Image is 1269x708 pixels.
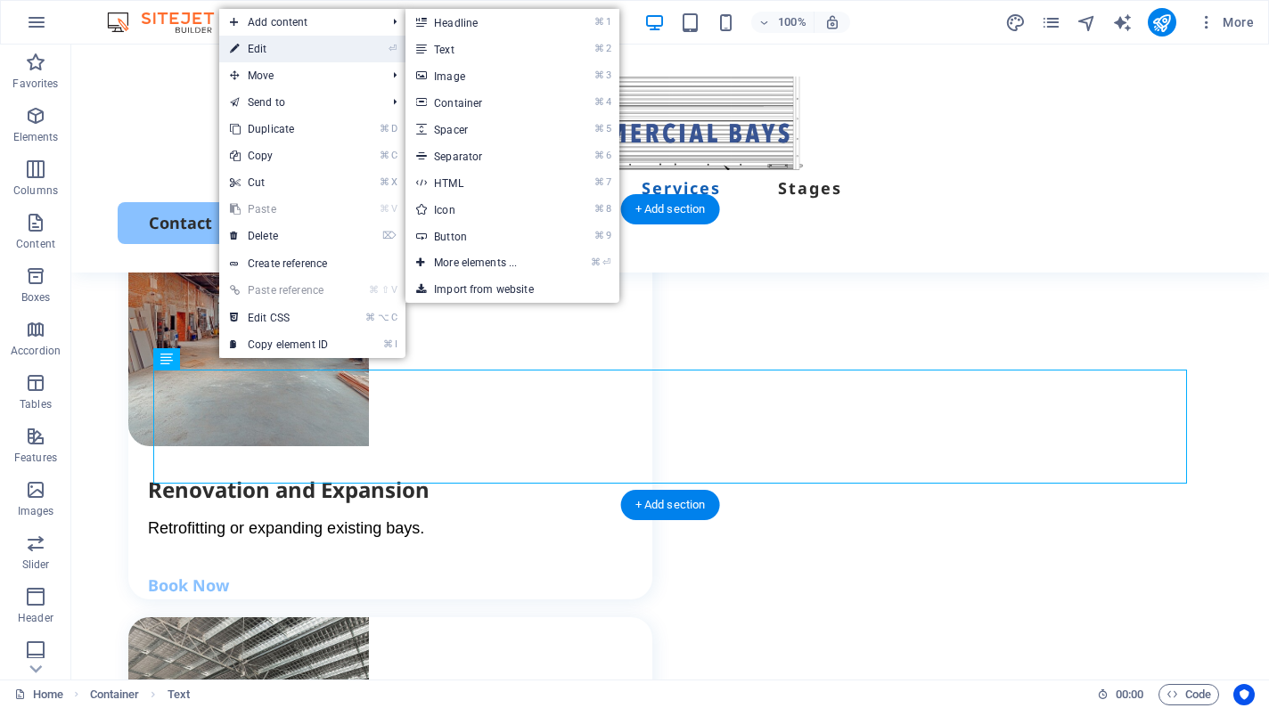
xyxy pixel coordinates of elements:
[594,203,604,215] i: ⌘
[391,203,397,215] i: V
[405,62,553,89] a: ⌘3Image
[1191,8,1261,37] button: More
[405,249,553,276] a: ⌘⏎More elements ...
[391,284,397,296] i: V
[621,194,720,224] div: + Add section
[219,9,379,36] span: Add content
[606,69,610,81] i: 3
[90,684,140,705] span: Click to select. Double-click to edit
[11,344,61,358] p: Accordion
[391,123,397,134] i: D
[594,123,604,134] i: ⌘
[1158,684,1219,705] button: Code
[1151,12,1172,33] i: Publish
[1077,12,1097,33] i: Navigator
[14,451,57,465] p: Features
[219,36,339,62] a: ⏎Edit
[219,89,379,116] a: Send to
[594,230,604,241] i: ⌘
[602,256,610,268] i: ⏎
[219,196,339,223] a: ⌘VPaste
[380,176,389,188] i: ⌘
[18,611,53,625] p: Header
[1167,684,1211,705] span: Code
[824,14,840,30] i: On resize automatically adjust zoom level to fit chosen device.
[219,169,339,196] a: ⌘XCut
[606,123,610,134] i: 5
[219,116,339,142] a: ⌘DDuplicate
[606,16,610,28] i: 1
[606,203,610,215] i: 8
[219,142,339,169] a: ⌘CCopy
[1077,12,1098,33] button: navigator
[1112,12,1134,33] button: text_generator
[382,230,397,241] i: ⌦
[1041,12,1061,33] i: Pages (Ctrl+Alt+S)
[751,12,815,33] button: 100%
[1128,688,1131,701] span: :
[378,312,389,323] i: ⌥
[1112,12,1133,33] i: AI Writer
[594,96,604,108] i: ⌘
[1233,684,1255,705] button: Usercentrics
[594,16,604,28] i: ⌘
[405,276,619,303] a: Import from website
[606,43,610,54] i: 2
[383,338,393,350] i: ⌘
[380,123,389,134] i: ⌘
[606,230,610,241] i: 9
[1041,12,1062,33] button: pages
[13,183,58,198] p: Columns
[405,142,553,169] a: ⌘6Separator
[13,130,59,144] p: Elements
[381,284,389,296] i: ⇧
[1148,8,1176,37] button: publish
[405,169,553,196] a: ⌘7HTML
[591,256,601,268] i: ⌘
[391,176,397,188] i: X
[1116,684,1143,705] span: 00 00
[778,12,806,33] h6: 100%
[219,62,379,89] span: Move
[389,43,397,54] i: ⏎
[606,176,610,188] i: 7
[21,290,51,305] p: Boxes
[405,116,553,142] a: ⌘5Spacer
[1005,12,1027,33] button: design
[168,684,190,705] span: Click to select. Double-click to edit
[391,312,397,323] i: C
[405,89,553,116] a: ⌘4Container
[606,150,610,161] i: 6
[1005,12,1026,33] i: Design (Ctrl+Alt+Y)
[22,557,50,572] p: Slider
[606,96,610,108] i: 4
[12,77,58,91] p: Favorites
[90,684,190,705] nav: breadcrumb
[219,305,339,331] a: ⌘⌥CEdit CSS
[380,203,389,215] i: ⌘
[102,12,236,33] img: Editor Logo
[1198,13,1254,31] span: More
[380,150,389,161] i: ⌘
[219,223,339,249] a: ⌦Delete
[594,176,604,188] i: ⌘
[594,43,604,54] i: ⌘
[14,684,63,705] a: Click to cancel selection. Double-click to open Pages
[219,331,339,358] a: ⌘ICopy element ID
[621,490,720,520] div: + Add section
[369,284,379,296] i: ⌘
[18,504,54,518] p: Images
[405,36,553,62] a: ⌘2Text
[365,312,375,323] i: ⌘
[20,397,52,411] p: Tables
[391,150,397,161] i: C
[395,338,397,350] i: I
[405,9,553,36] a: ⌘1Headline
[219,250,405,277] a: Create reference
[219,277,339,304] a: ⌘⇧VPaste reference
[405,223,553,249] a: ⌘9Button
[16,237,55,251] p: Content
[405,196,553,223] a: ⌘8Icon
[594,150,604,161] i: ⌘
[594,69,604,81] i: ⌘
